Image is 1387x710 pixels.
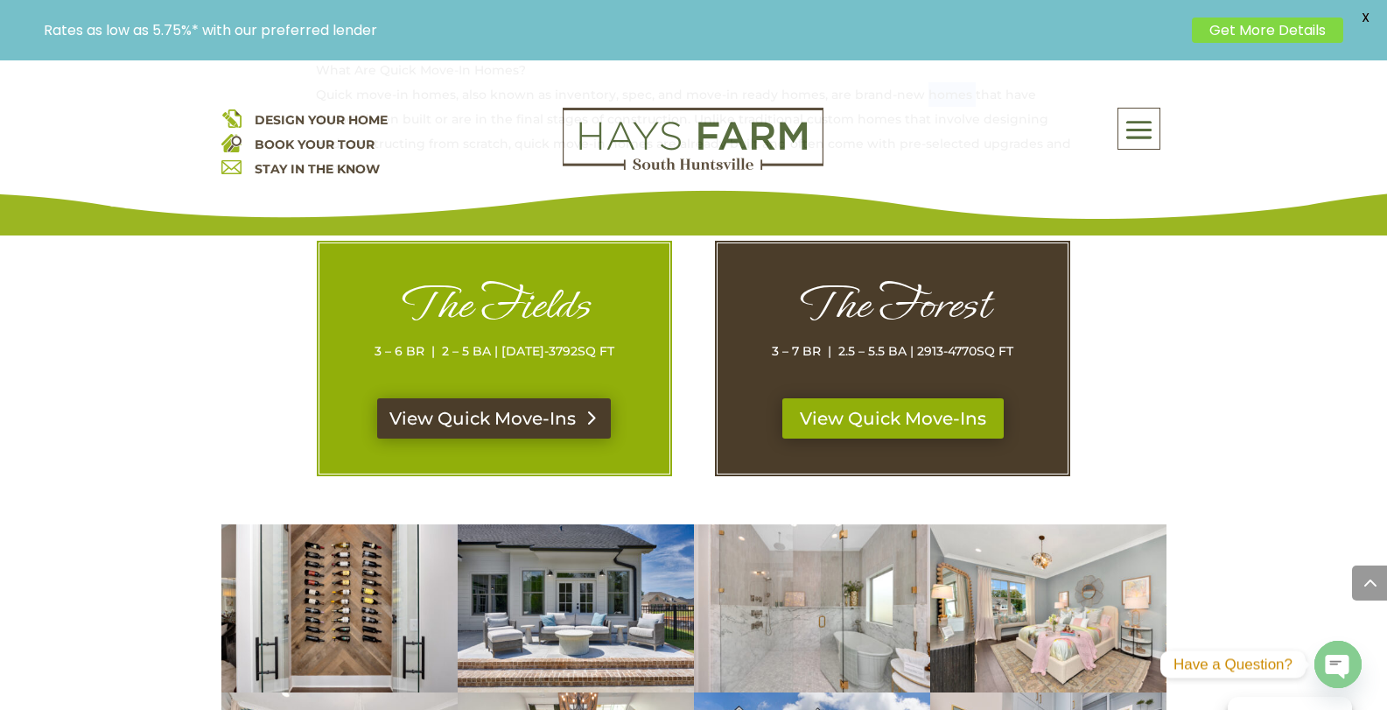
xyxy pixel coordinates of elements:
a: Get More Details [1192,18,1343,43]
a: View Quick Move-Ins [782,398,1004,439]
a: hays farm homes huntsville development [563,158,823,174]
img: 2106-Forest-Gate-82-400x284.jpg [930,524,1166,692]
img: 2106-Forest-Gate-61-400x284.jpg [694,524,930,692]
span: SQ FT [977,343,1013,359]
span: SQ FT [578,343,614,359]
h1: The Forest [753,278,1033,339]
img: 2106-Forest-Gate-27-400x284.jpg [221,524,458,692]
span: 3 – 6 BR | 2 – 5 BA | [DATE]-3792 [375,343,578,359]
span: X [1352,4,1378,31]
h1: The Fields [354,278,634,339]
a: BOOK YOUR TOUR [255,137,375,152]
img: book your home tour [221,132,242,152]
p: Rates as low as 5.75%* with our preferred lender [44,22,1183,39]
a: STAY IN THE KNOW [255,161,380,177]
a: View Quick Move-Ins [377,398,611,439]
p: 3 – 7 BR | 2.5 – 5.5 BA | 2913-4770 [753,339,1033,363]
img: 2106-Forest-Gate-8-400x284.jpg [458,524,694,692]
img: design your home [221,108,242,128]
img: Logo [563,108,823,171]
a: DESIGN YOUR HOME [255,112,388,128]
